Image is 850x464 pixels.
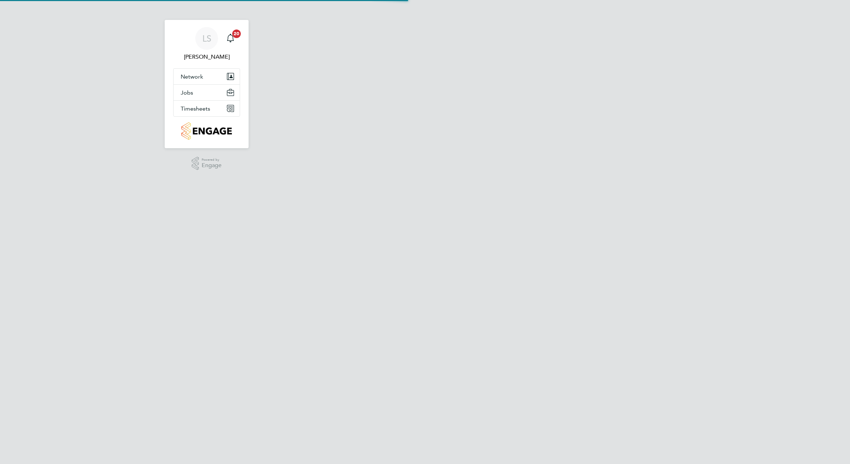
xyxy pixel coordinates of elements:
a: 20 [223,27,238,50]
nav: Main navigation [165,20,249,148]
span: Engage [202,162,222,169]
a: Go to home page [173,122,240,140]
img: countryside-properties-logo-retina.png [181,122,232,140]
a: Powered byEngage [192,157,222,170]
span: Powered by [202,157,222,163]
a: LS[PERSON_NAME] [173,27,240,61]
button: Network [174,69,240,84]
span: Levi Sullivan [173,53,240,61]
button: Jobs [174,85,240,100]
span: Timesheets [181,105,210,112]
span: Network [181,73,203,80]
span: Jobs [181,89,193,96]
span: 20 [232,30,241,38]
button: Timesheets [174,101,240,116]
span: LS [202,34,211,43]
